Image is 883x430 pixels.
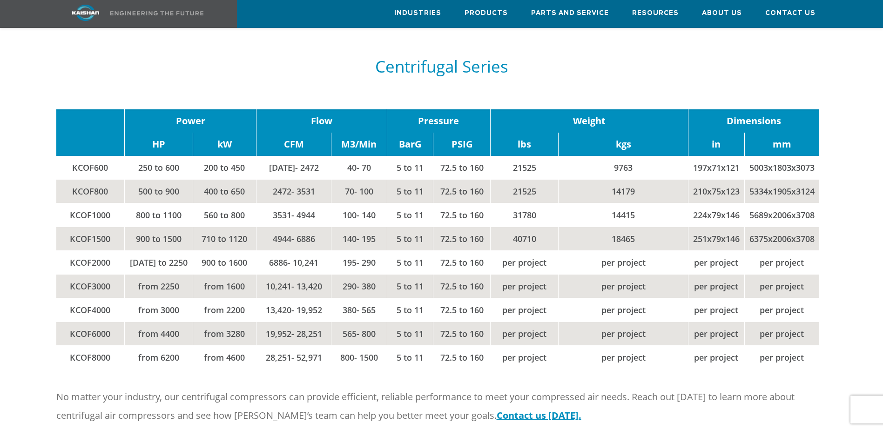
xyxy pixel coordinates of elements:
[56,322,125,346] td: KCOF6000
[491,275,559,298] td: per project
[331,180,387,203] td: 70- 100
[559,251,688,275] td: per project
[125,227,193,251] td: 900 to 1500
[465,0,508,26] a: Products
[531,8,609,19] span: Parts and Service
[744,203,819,227] td: 5689x2006x3708
[125,133,193,156] td: HP
[433,156,491,180] td: 72.5 to 160
[256,156,331,180] td: [DATE]- 2472
[125,275,193,298] td: from 2250
[491,298,559,322] td: per project
[688,298,744,322] td: per project
[688,227,744,251] td: 251x79x146
[256,251,331,275] td: 6886- 10,241
[56,275,125,298] td: KCOF3000
[559,203,688,227] td: 14415
[688,180,744,203] td: 210x75x123
[727,114,781,127] strong: Dimensions
[688,322,744,346] td: per project
[193,133,256,156] td: kW
[688,251,744,275] td: per project
[331,251,387,275] td: 195- 290
[394,0,441,26] a: Industries
[744,180,819,203] td: 5334x1905x3124
[744,298,819,322] td: per project
[256,298,331,322] td: 13,420- 19,952
[110,11,203,15] img: Engineering the future
[331,227,387,251] td: 140- 195
[559,227,688,251] td: 18465
[56,251,125,275] td: KCOF2000
[56,227,125,251] td: KCOF1500
[125,180,193,203] td: 500 to 900
[256,346,331,370] td: 28,251- 52,971
[56,156,125,180] td: KCOF600
[559,156,688,180] td: 9763
[256,180,331,203] td: 2472- 3531
[418,114,459,127] strong: Pressure
[125,251,193,275] td: [DATE] to 2250
[531,0,609,26] a: Parts and Service
[465,8,508,19] span: Products
[491,227,559,251] td: 40710
[744,156,819,180] td: 5003x1803x3073
[559,346,688,370] td: per project
[56,56,827,77] h5: Centrifugal Series
[632,0,679,26] a: Resources
[193,227,256,251] td: 710 to 1120
[573,114,606,127] strong: Weight
[51,5,121,21] img: kaishan logo
[491,322,559,346] td: per project
[765,8,816,19] span: Contact Us
[125,203,193,227] td: 800 to 1100
[387,203,433,227] td: 5 to 11
[491,203,559,227] td: 31780
[632,8,679,19] span: Resources
[491,346,559,370] td: per project
[702,8,742,19] span: About Us
[433,203,491,227] td: 72.5 to 160
[433,322,491,346] td: 72.5 to 160
[387,156,433,180] td: 5 to 11
[744,227,819,251] td: 6375x2006x3708
[387,227,433,251] td: 5 to 11
[387,133,433,156] td: BarG
[688,275,744,298] td: per project
[744,322,819,346] td: per project
[193,180,256,203] td: 400 to 650
[559,180,688,203] td: 14179
[331,298,387,322] td: 380- 565
[387,180,433,203] td: 5 to 11
[56,203,125,227] td: KCOF1000
[56,346,125,370] td: KCOF8000
[433,251,491,275] td: 72.5 to 160
[331,275,387,298] td: 290- 380
[744,133,819,156] td: mm
[125,346,193,370] td: from 6200
[433,133,491,156] td: PSIG
[387,275,433,298] td: 5 to 11
[433,227,491,251] td: 72.5 to 160
[765,0,816,26] a: Contact Us
[433,298,491,322] td: 72.5 to 160
[744,251,819,275] td: per project
[702,0,742,26] a: About Us
[193,322,256,346] td: from 3280
[176,114,205,127] strong: Power
[491,180,559,203] td: 21525
[56,298,125,322] td: KCOF4000
[331,346,387,370] td: 800- 1500
[331,156,387,180] td: 40- 70
[125,322,193,346] td: from 4400
[433,275,491,298] td: 72.5 to 160
[311,114,332,127] strong: Flow
[331,203,387,227] td: 100- 140
[688,133,744,156] td: in
[193,251,256,275] td: 900 to 1600
[256,322,331,346] td: 19,952- 28,251
[491,251,559,275] td: per project
[256,133,331,156] td: CFM
[256,203,331,227] td: 3531- 4944
[497,409,581,422] a: Contact us [DATE].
